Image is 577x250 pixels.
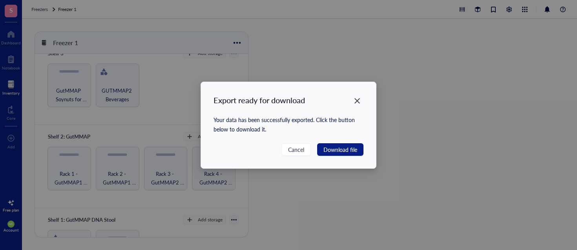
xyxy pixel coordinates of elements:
[214,95,363,106] div: Export ready for download
[351,96,363,106] span: Close
[317,143,363,156] button: Download file
[281,143,311,156] button: Cancel
[323,145,357,154] span: Download file
[288,145,304,154] span: Cancel
[351,95,363,107] button: Close
[214,115,363,134] div: Your data has been successfully exported. Click the button below to download it.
